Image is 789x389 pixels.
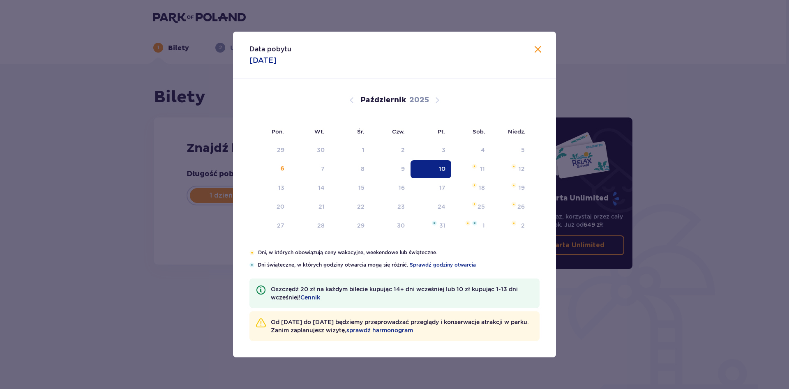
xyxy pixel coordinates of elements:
[519,184,525,192] div: 19
[397,203,405,211] div: 23
[438,128,445,135] small: Pt.
[347,95,357,105] button: Poprzedni miesiąc
[317,146,325,154] div: 30
[508,128,526,135] small: Niedz.
[370,217,411,235] td: czwartek, 30 października 2025
[330,141,370,159] td: Data niedostępna. środa, 1 października 2025
[480,165,485,173] div: 11
[249,217,290,235] td: poniedziałek, 27 października 2025
[392,128,405,135] small: Czw.
[438,203,445,211] div: 24
[481,146,485,154] div: 4
[318,184,325,192] div: 14
[357,203,365,211] div: 22
[357,128,365,135] small: Śr.
[397,221,405,230] div: 30
[249,160,290,178] td: poniedziałek, 6 października 2025
[278,184,284,192] div: 13
[290,141,331,159] td: Data niedostępna. wtorek, 30 września 2025
[517,203,525,211] div: 26
[511,164,517,169] img: Pomarańczowa gwiazdka
[330,217,370,235] td: środa, 29 października 2025
[346,326,413,334] a: sprawdź harmonogram
[411,160,451,178] td: Data zaznaczona. piątek, 10 października 2025
[451,160,491,178] td: sobota, 11 października 2025
[409,95,429,105] p: 2025
[411,217,451,235] td: piątek, 31 października 2025
[314,128,324,135] small: Wt.
[451,179,491,197] td: sobota, 18 października 2025
[290,179,331,197] td: wtorek, 14 października 2025
[401,165,405,173] div: 9
[473,128,485,135] small: Sob.
[411,179,451,197] td: piątek, 17 października 2025
[411,141,451,159] td: Data niedostępna. piątek, 3 października 2025
[249,45,291,54] p: Data pobytu
[478,203,485,211] div: 25
[290,198,331,216] td: wtorek, 21 października 2025
[533,45,543,55] button: Zamknij
[362,146,365,154] div: 1
[439,184,445,192] div: 17
[271,285,533,302] p: Oszczędź 20 zł na każdym bilecie kupując 14+ dni wcześniej lub 10 zł kupując 1-13 dni wcześniej!
[521,221,525,230] div: 2
[491,141,531,159] td: Data niedostępna. niedziela, 5 października 2025
[432,221,437,226] img: Niebieska gwiazdka
[370,141,411,159] td: Data niedostępna. czwartek, 2 października 2025
[410,261,476,269] a: Sprawdź godziny otwarcia
[370,179,411,197] td: czwartek, 16 października 2025
[451,198,491,216] td: sobota, 25 października 2025
[277,146,284,154] div: 29
[330,160,370,178] td: środa, 8 października 2025
[317,221,325,230] div: 28
[280,165,284,173] div: 6
[451,141,491,159] td: Data niedostępna. sobota, 4 października 2025
[330,179,370,197] td: środa, 15 października 2025
[491,217,531,235] td: niedziela, 2 listopada 2025
[258,261,540,269] p: Dni świąteczne, w których godziny otwarcia mogą się różnić.
[358,184,365,192] div: 15
[472,202,477,207] img: Pomarańczowa gwiazdka
[258,249,540,256] p: Dni, w których obowiązują ceny wakacyjne, weekendowe lub świąteczne.
[511,183,517,188] img: Pomarańczowa gwiazdka
[330,198,370,216] td: środa, 22 października 2025
[482,221,485,230] div: 1
[249,179,290,197] td: poniedziałek, 13 października 2025
[519,165,525,173] div: 12
[451,217,491,235] td: sobota, 1 listopada 2025
[290,217,331,235] td: wtorek, 28 października 2025
[249,141,290,159] td: Data niedostępna. poniedziałek, 29 września 2025
[439,165,445,173] div: 10
[249,55,277,65] p: [DATE]
[399,184,405,192] div: 16
[360,95,406,105] p: Październik
[370,160,411,178] td: czwartek, 9 października 2025
[472,221,477,226] img: Niebieska gwiazdka
[249,198,290,216] td: poniedziałek, 20 października 2025
[277,203,284,211] div: 20
[361,165,365,173] div: 8
[290,160,331,178] td: wtorek, 7 października 2025
[439,221,445,230] div: 31
[479,184,485,192] div: 18
[411,198,451,216] td: piątek, 24 października 2025
[432,95,442,105] button: Następny miesiąc
[442,146,445,154] div: 3
[472,183,477,188] img: Pomarańczowa gwiazdka
[271,318,533,334] p: Od [DATE] do [DATE] będziemy przeprowadzać przeglądy i konserwacje atrakcji w parku. Zanim zaplan...
[249,262,254,267] img: Niebieska gwiazdka
[321,165,325,173] div: 7
[401,146,405,154] div: 2
[272,128,284,135] small: Pon.
[491,198,531,216] td: niedziela, 26 października 2025
[370,198,411,216] td: czwartek, 23 października 2025
[357,221,365,230] div: 29
[318,203,325,211] div: 21
[300,293,320,302] a: Cennik
[472,164,477,169] img: Pomarańczowa gwiazdka
[511,202,517,207] img: Pomarańczowa gwiazdka
[249,250,255,255] img: Pomarańczowa gwiazdka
